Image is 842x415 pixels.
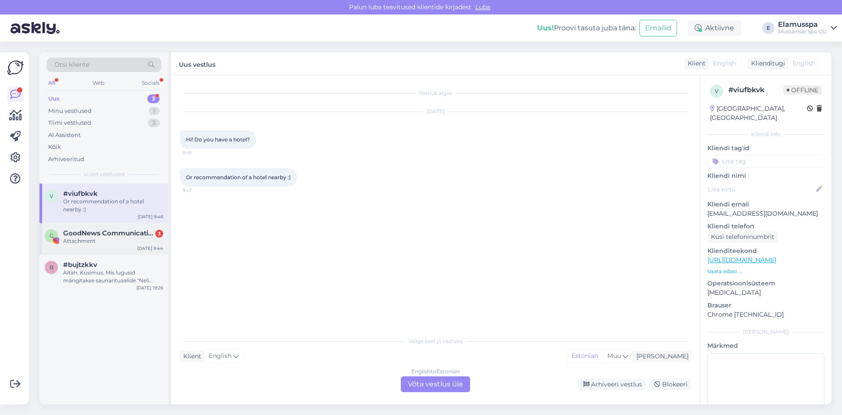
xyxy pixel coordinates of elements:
[537,24,554,32] b: Uus!
[473,3,493,11] span: Luba
[707,328,824,336] div: [PERSON_NAME]
[649,379,691,390] div: Blokeeri
[728,85,783,95] div: # viufbkvk
[715,88,718,94] span: v
[748,59,785,68] div: Klienditugi
[778,21,837,35] a: ElamusspaMustamäe Spa OÜ
[147,94,160,103] div: 3
[138,213,163,220] div: [DATE] 9:46
[48,94,60,103] div: Uus
[180,337,691,345] div: Valige keel ja vastake
[778,21,827,28] div: Elamusspa
[63,261,97,269] span: #bujtzkkv
[707,267,824,275] p: Vaata edasi ...
[149,107,160,115] div: 1
[578,379,646,390] div: Arhiveeri vestlus
[708,184,814,194] input: Lisa nimi
[707,209,824,218] p: [EMAIL_ADDRESS][DOMAIN_NAME]
[633,352,689,361] div: [PERSON_NAME]
[50,232,54,239] span: G
[180,352,201,361] div: Klient
[180,89,691,97] div: Vestlus algas
[140,77,161,89] div: Socials
[84,170,125,178] span: Uued vestlused
[186,136,250,143] span: Hi! Do you have a hotel?
[63,229,154,237] span: GoodNews Communication
[713,59,736,68] span: English
[48,119,91,127] div: Tiimi vestlused
[707,144,824,153] p: Kliendi tag'id
[707,246,824,256] p: Klienditeekond
[707,222,824,231] p: Kliendi telefon
[707,130,824,138] div: Kliendi info
[63,198,163,213] div: Or recommendation of a hotel nearby :)
[783,85,822,95] span: Offline
[707,288,824,297] p: [MEDICAL_DATA]
[707,256,776,264] a: [URL][DOMAIN_NAME]
[792,59,815,68] span: English
[48,131,81,140] div: AI Assistent
[48,107,92,115] div: Minu vestlused
[707,310,824,319] p: Chrome [TECHNICAL_ID]
[537,23,636,33] div: Proovi tasuta juba täna:
[684,59,706,68] div: Klient
[50,193,53,199] span: v
[707,200,824,209] p: Kliendi email
[639,20,677,36] button: Emailid
[209,351,232,361] span: English
[54,60,89,69] span: Otsi kliente
[91,77,106,89] div: Web
[707,279,824,288] p: Operatsioonisüsteem
[401,376,470,392] div: Võta vestlus üle
[137,245,163,252] div: [DATE] 9:44
[179,58,215,69] label: Uus vestlus
[7,59,24,76] img: Askly Logo
[707,231,778,243] div: Küsi telefoninumbrit
[46,77,57,89] div: All
[63,269,163,285] div: Aitäh. Küsimus. Mis lugusid mängitakse saunarituaalide "Neli aastaaega" ja "Vihtade vägi" ajal?
[63,237,163,245] div: Attachment
[182,187,215,194] span: 9:47
[411,368,460,375] div: English to Estonian
[186,174,291,180] span: Or recommendation of a hotel nearby :)
[762,22,774,34] div: E
[707,171,824,180] p: Kliendi nimi
[707,155,824,168] input: Lisa tag
[707,301,824,310] p: Brauser
[180,108,691,115] div: [DATE]
[182,149,215,156] span: 9:46
[63,190,98,198] span: #viufbkvk
[50,264,54,271] span: b
[778,28,827,35] div: Mustamäe Spa OÜ
[688,20,741,36] div: Aktiivne
[155,230,163,238] div: 3
[710,104,807,123] div: [GEOGRAPHIC_DATA], [GEOGRAPHIC_DATA]
[136,285,163,291] div: [DATE] 19:26
[148,119,160,127] div: 3
[48,143,61,152] div: Kõik
[567,350,603,363] div: Estonian
[707,341,824,350] p: Märkmed
[48,155,84,164] div: Arhiveeritud
[607,352,621,360] span: Muu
